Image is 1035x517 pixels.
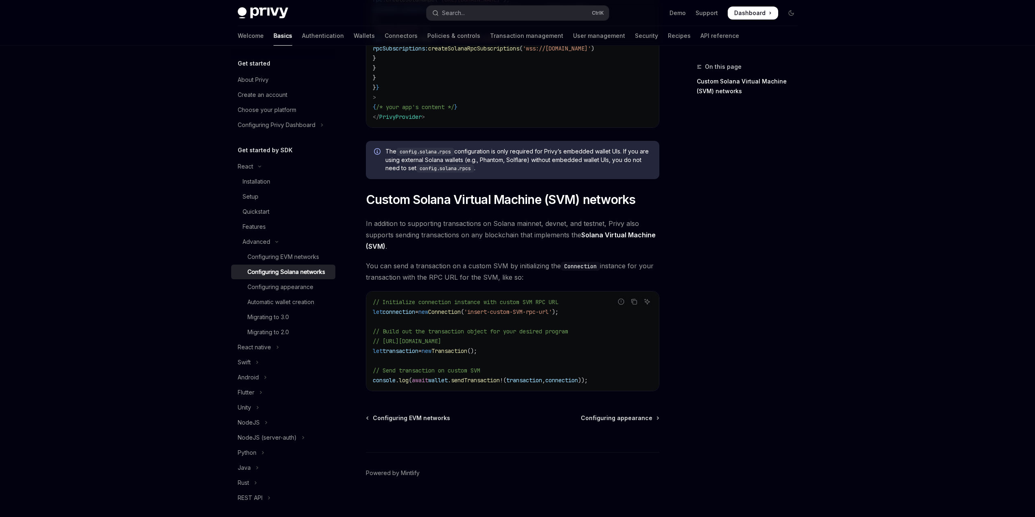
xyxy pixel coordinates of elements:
[454,103,457,111] span: }
[231,340,335,355] button: Toggle React native section
[373,337,441,345] span: // [URL][DOMAIN_NAME]
[231,174,335,189] a: Installation
[366,260,659,283] span: You can send a transaction on a custom SVM by initializing the instance for your transaction with...
[231,280,335,294] a: Configuring appearance
[231,234,335,249] button: Toggle Advanced section
[448,377,451,384] span: .
[581,414,652,422] span: Configuring appearance
[705,62,742,72] span: On this page
[238,59,270,68] h5: Get started
[461,308,464,315] span: (
[416,164,474,173] code: config.solana.rpcs
[373,308,383,315] span: let
[231,189,335,204] a: Setup
[373,55,376,62] span: }
[373,328,568,335] span: // Build out the transaction object for your desired program
[396,148,454,156] code: config.solana.rpcs
[373,103,376,111] span: {
[415,308,418,315] span: =
[396,377,399,384] span: .
[366,192,636,207] span: Custom Solana Virtual Machine (SVM) networks
[373,84,376,91] span: }
[238,463,251,473] div: Java
[231,103,335,117] a: Choose your platform
[238,105,296,115] div: Choose your platform
[238,372,259,382] div: Android
[238,162,253,171] div: React
[243,207,269,217] div: Quickstart
[238,448,256,458] div: Python
[578,377,588,384] span: ));
[238,90,287,100] div: Create an account
[467,347,477,355] span: ();
[696,9,718,17] a: Support
[238,478,249,488] div: Rust
[427,6,609,20] button: Open search
[697,75,804,98] a: Custom Solana Virtual Machine (SVM) networks
[379,113,422,120] span: PrivyProvider
[231,445,335,460] button: Toggle Python section
[354,26,375,46] a: Wallets
[670,9,686,17] a: Demo
[302,26,344,46] a: Authentication
[412,377,428,384] span: await
[490,26,563,46] a: Transaction management
[464,308,552,315] span: 'insert-custom-SVM-rpc-url'
[238,493,263,503] div: REST API
[231,72,335,87] a: About Privy
[409,377,412,384] span: (
[238,388,254,397] div: Flutter
[431,347,467,355] span: Transaction
[231,118,335,132] button: Toggle Configuring Privy Dashboard section
[231,204,335,219] a: Quickstart
[592,10,604,16] span: Ctrl K
[238,357,251,367] div: Swift
[668,26,691,46] a: Recipes
[243,222,266,232] div: Features
[366,218,659,252] span: In addition to supporting transactions on Solana mainnet, devnet, and testnet, Privy also support...
[451,377,500,384] span: sendTransaction
[728,7,778,20] a: Dashboard
[367,414,450,422] a: Configuring EVM networks
[366,231,656,251] a: Solana Virtual Machine (SVM)
[552,308,558,315] span: );
[247,267,325,277] div: Configuring Solana networks
[373,74,376,81] span: }
[642,296,652,307] button: Ask AI
[238,418,260,427] div: NodeJS
[238,433,297,443] div: NodeJS (server-auth)
[383,347,418,355] span: transaction
[231,430,335,445] button: Toggle NodeJS (server-auth) section
[506,377,542,384] span: transaction
[231,355,335,370] button: Toggle Swift section
[373,94,376,101] span: >
[231,265,335,279] a: Configuring Solana networks
[385,147,651,173] span: The configuration is only required for Privy’s embedded wallet UIs. If you are using external Sol...
[373,113,379,120] span: </
[373,298,558,306] span: // Initialize connection instance with custom SVM RPC URL
[422,347,431,355] span: new
[366,469,420,477] a: Powered by Mintlify
[373,45,428,52] span: rpcSubscriptions:
[231,370,335,385] button: Toggle Android section
[238,403,251,412] div: Unity
[238,26,264,46] a: Welcome
[373,414,450,422] span: Configuring EVM networks
[700,26,739,46] a: API reference
[238,75,269,85] div: About Privy
[581,414,659,422] a: Configuring appearance
[231,310,335,324] a: Migrating to 3.0
[231,491,335,505] button: Toggle REST API section
[247,312,289,322] div: Migrating to 3.0
[428,45,519,52] span: createSolanaRpcSubscriptions
[427,26,480,46] a: Policies & controls
[231,295,335,309] a: Automatic wallet creation
[231,159,335,174] button: Toggle React section
[238,342,271,352] div: React native
[422,113,425,120] span: >
[519,45,523,52] span: (
[428,377,448,384] span: wallet
[616,296,626,307] button: Report incorrect code
[243,177,270,186] div: Installation
[243,237,270,247] div: Advanced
